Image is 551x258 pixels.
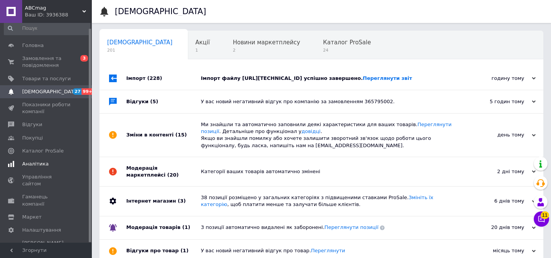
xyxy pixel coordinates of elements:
[25,5,82,11] span: ABCmag
[4,21,90,35] input: Пошук
[22,174,71,187] span: Управління сайтом
[22,135,43,141] span: Покупці
[107,39,173,46] span: [DEMOGRAPHIC_DATA]
[363,75,412,81] a: Переглянути звіт
[233,39,300,46] span: Новини маркетплейсу
[126,90,201,113] div: Відгуки
[178,198,186,204] span: (3)
[22,148,64,154] span: Каталог ProSale
[22,227,61,234] span: Налаштування
[196,47,210,53] span: 1
[126,216,201,239] div: Модерація товарів
[22,193,71,207] span: Гаманець компанії
[126,187,201,216] div: Інтернет магазин
[22,161,49,167] span: Аналітика
[182,224,190,230] span: (1)
[22,88,79,95] span: [DEMOGRAPHIC_DATA]
[323,39,371,46] span: Каталог ProSale
[167,172,179,178] span: (20)
[534,211,549,227] button: Чат з покупцем11
[22,101,71,115] span: Показники роботи компанії
[201,75,459,82] div: Імпорт файлу [URL][TECHNICAL_ID] успішно завершено.
[541,211,549,218] span: 11
[126,114,201,157] div: Зміни в контенті
[459,98,536,105] div: 5 годин тому
[22,121,42,128] span: Відгуки
[201,247,459,254] div: У вас новий негативний відгук про товар.
[107,47,173,53] span: 201
[324,224,378,230] a: Переглянути позиції
[82,88,94,95] span: 99+
[80,55,88,62] span: 3
[459,168,536,175] div: 2 дні тому
[175,132,187,138] span: (15)
[302,128,321,134] a: довідці
[459,247,536,254] div: місяць тому
[201,224,459,231] div: 3 позиції автоматично видалені як заборонені.
[150,99,158,104] span: (5)
[201,121,459,149] div: Ми знайшли та автоматично заповнили деякі характеристики для ваших товарів. . Детальніше про функ...
[181,248,189,253] span: (1)
[115,7,206,16] h1: [DEMOGRAPHIC_DATA]
[22,214,42,221] span: Маркет
[22,75,71,82] span: Товари та послуги
[25,11,92,18] div: Ваш ID: 3936388
[147,75,162,81] span: (228)
[201,194,459,208] div: 38 позиції розміщено у загальних категоріях з підвищеними ставками ProSale. , щоб платити менше т...
[73,88,82,95] span: 27
[459,131,536,138] div: день тому
[459,224,536,231] div: 20 днів тому
[201,168,459,175] div: Категорії ваших товарів автоматично змінені
[323,47,371,53] span: 24
[126,67,201,90] div: Імпорт
[233,47,300,53] span: 2
[196,39,210,46] span: Акції
[22,55,71,69] span: Замовлення та повідомлення
[459,75,536,82] div: годину тому
[22,42,44,49] span: Головна
[459,198,536,204] div: 6 днів тому
[201,195,434,207] a: Змініть їх категорію
[311,248,345,253] a: Переглянути
[201,98,459,105] div: У вас новий негативний відгук про компанію за замовленням 365795002.
[126,157,201,186] div: Модерація маркетплейсі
